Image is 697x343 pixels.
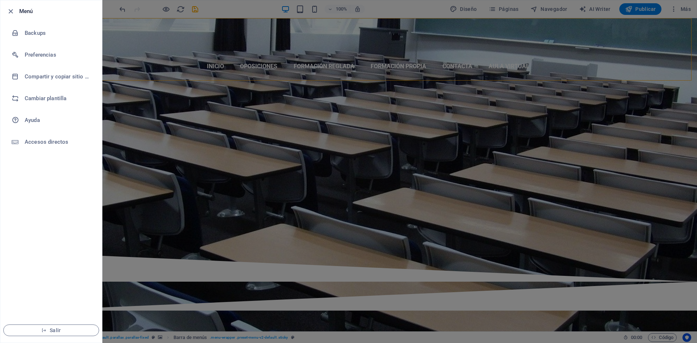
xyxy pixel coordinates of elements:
h6: Preferencias [25,50,92,59]
h6: Accesos directos [25,138,92,146]
h6: Ayuda [25,116,92,124]
h6: Compartir y copiar sitio web [25,72,92,81]
h6: Cambiar plantilla [25,94,92,103]
a: Ayuda [0,109,102,131]
button: Salir [3,324,99,336]
h6: Menú [19,7,96,16]
span: Salir [9,327,93,333]
h6: Backups [25,29,92,37]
